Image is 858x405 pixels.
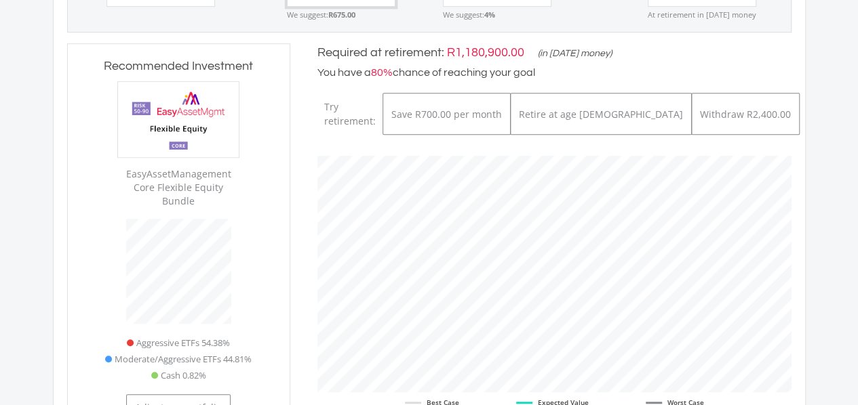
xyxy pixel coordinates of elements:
span: Aggressive ETFs 54.38% [136,335,230,351]
span: Cash 0.82% [161,367,206,383]
span: (in [DATE] money) [538,49,612,58]
strong: R675.00 [328,9,355,20]
strong: 4% [484,9,495,20]
h3: Recommended Investment [81,57,277,76]
div: EasyAssetManagement Core Flexible Equity Bundle [117,167,239,208]
small: At retirement in [DATE] money [636,9,756,20]
small: We suggest: [443,9,495,20]
img: EMPBundle_CEquity.png [118,82,239,156]
span: 80% [371,67,393,78]
small: We suggest: [262,9,355,20]
span: R1,180,900.00 [447,46,524,59]
span: Required at retirement: [317,46,444,59]
span: You have a chance of reaching your goal [317,67,535,78]
button: Save R700.00 per month [383,93,511,135]
button: Withdraw R2,400.00 [691,93,800,135]
span: Moderate/Aggressive ETFs 44.81% [115,351,252,367]
span: Try retirement: [317,93,383,135]
button: Retire at age [DEMOGRAPHIC_DATA] [510,93,692,135]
